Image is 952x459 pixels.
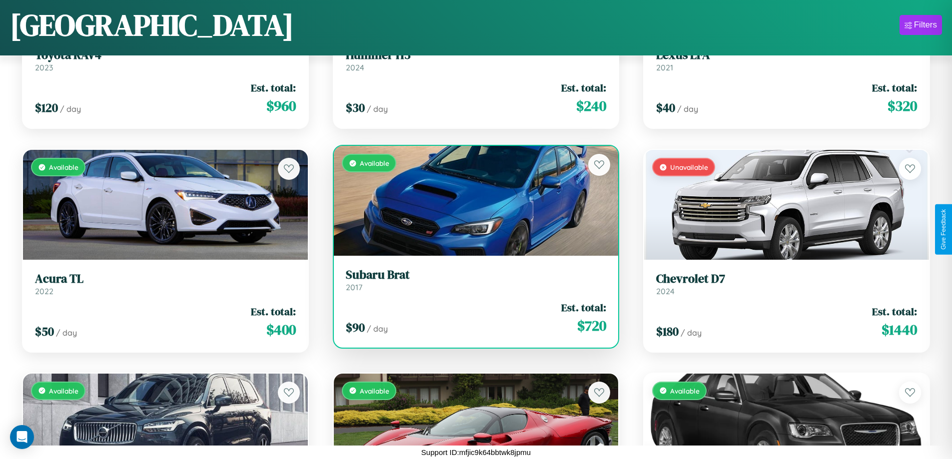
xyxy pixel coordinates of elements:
[266,320,296,340] span: $ 400
[367,324,388,334] span: / day
[914,20,937,30] div: Filters
[656,323,679,340] span: $ 180
[346,319,365,336] span: $ 90
[656,99,675,116] span: $ 40
[360,159,389,167] span: Available
[35,272,296,296] a: Acura TL2022
[656,272,917,286] h3: Chevrolet D7
[872,304,917,319] span: Est. total:
[656,272,917,296] a: Chevrolet D72024
[940,209,947,250] div: Give Feedback
[346,99,365,116] span: $ 30
[346,268,607,292] a: Subaru Brat2017
[421,446,531,459] p: Support ID: mfjic9k64bbtwk8jpmu
[56,328,77,338] span: / day
[360,387,389,395] span: Available
[49,387,78,395] span: Available
[251,80,296,95] span: Est. total:
[266,96,296,116] span: $ 960
[346,48,607,72] a: Hummer H32024
[10,4,294,45] h1: [GEOGRAPHIC_DATA]
[882,320,917,340] span: $ 1440
[35,323,54,340] span: $ 50
[35,48,296,72] a: Toyota RAV42023
[656,48,917,72] a: Lexus LFA2021
[681,328,702,338] span: / day
[35,286,53,296] span: 2022
[346,268,607,282] h3: Subaru Brat
[60,104,81,114] span: / day
[561,300,606,315] span: Est. total:
[35,99,58,116] span: $ 120
[656,62,673,72] span: 2021
[35,62,53,72] span: 2023
[49,163,78,171] span: Available
[656,48,917,62] h3: Lexus LFA
[561,80,606,95] span: Est. total:
[670,387,700,395] span: Available
[576,96,606,116] span: $ 240
[888,96,917,116] span: $ 320
[656,286,675,296] span: 2024
[367,104,388,114] span: / day
[346,62,364,72] span: 2024
[346,48,607,62] h3: Hummer H3
[346,282,362,292] span: 2017
[251,304,296,319] span: Est. total:
[35,272,296,286] h3: Acura TL
[872,80,917,95] span: Est. total:
[35,48,296,62] h3: Toyota RAV4
[900,15,942,35] button: Filters
[677,104,698,114] span: / day
[10,425,34,449] div: Open Intercom Messenger
[670,163,708,171] span: Unavailable
[577,316,606,336] span: $ 720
